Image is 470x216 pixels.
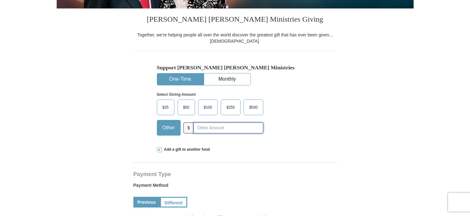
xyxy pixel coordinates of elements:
strong: Select Giving Amount [157,92,196,97]
button: Monthly [204,73,250,85]
a: Previous [133,197,160,208]
h3: [PERSON_NAME] [PERSON_NAME] Ministries Giving [133,8,337,32]
h5: Support [PERSON_NAME] [PERSON_NAME] Ministries [157,64,313,71]
span: $100 [201,103,215,112]
span: $500 [246,103,261,112]
span: $ [183,122,194,133]
span: $50 [180,103,193,112]
h4: Payment Type [133,172,337,177]
button: One-Time [157,73,204,85]
span: $250 [223,103,238,112]
label: Payment Method [133,182,337,192]
a: Different [160,197,188,208]
span: $25 [159,103,172,112]
span: Other [159,123,178,132]
div: Together, we're helping people all over the world discover the greatest gift that has ever been g... [133,32,337,44]
span: Add a gift to another fund [162,147,210,152]
input: Other Amount [194,122,263,133]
